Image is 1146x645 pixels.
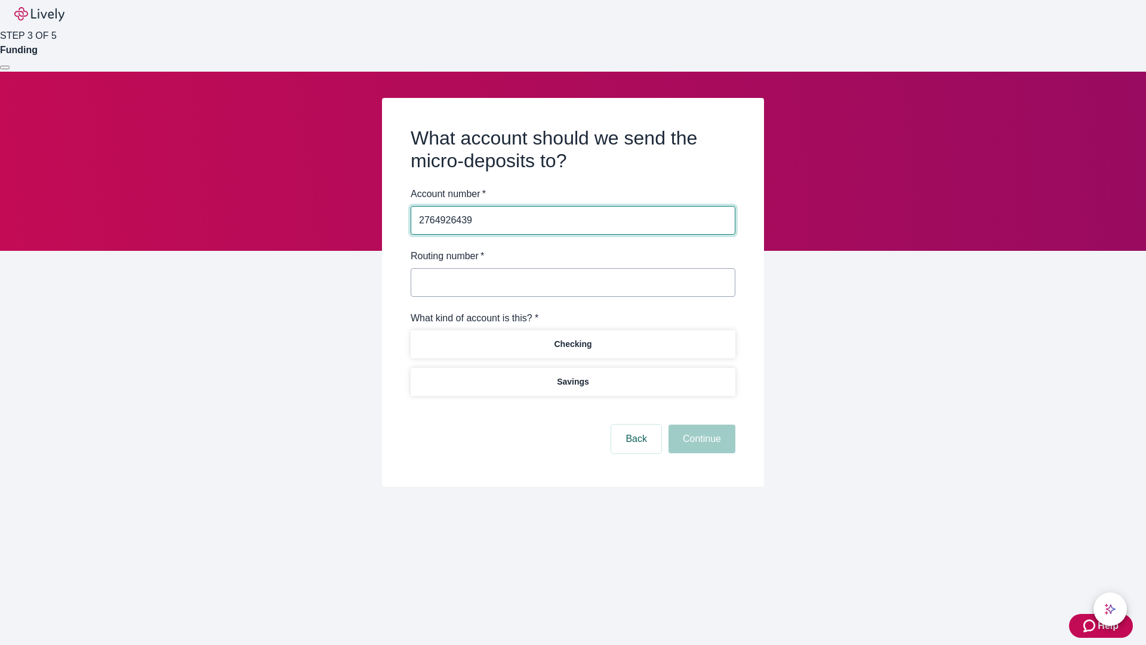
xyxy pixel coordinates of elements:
label: Account number [411,187,486,201]
svg: Lively AI Assistant [1104,603,1116,615]
button: Savings [411,368,735,396]
svg: Zendesk support icon [1083,619,1098,633]
img: Lively [14,7,64,21]
label: Routing number [411,249,484,263]
h2: What account should we send the micro-deposits to? [411,127,735,173]
button: Checking [411,330,735,358]
button: Back [611,425,661,453]
span: Help [1098,619,1119,633]
p: Checking [554,338,592,351]
button: Zendesk support iconHelp [1069,614,1133,638]
p: Savings [557,376,589,388]
button: chat [1093,592,1127,626]
label: What kind of account is this? * [411,311,538,325]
